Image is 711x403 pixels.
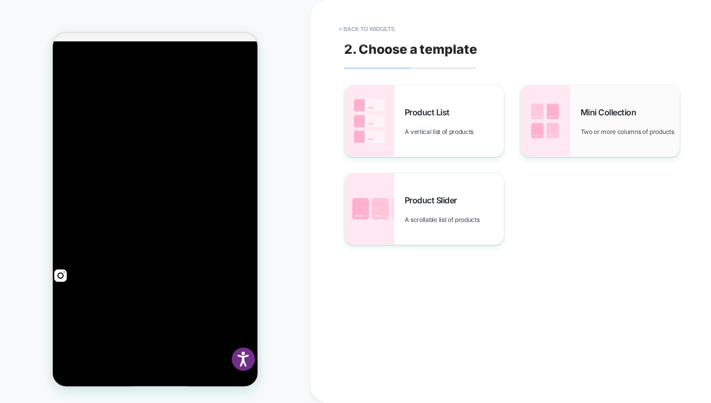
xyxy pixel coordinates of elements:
[405,128,479,136] span: A vertical list of products
[581,107,642,117] span: Mini Collection
[334,21,400,37] button: < Back to widgets
[581,128,679,136] span: Two or more columns of products
[405,216,485,223] span: A scrollable list of products
[344,41,477,57] span: 2. Choose a template
[405,107,455,117] span: Product List
[405,195,462,205] span: Product Slider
